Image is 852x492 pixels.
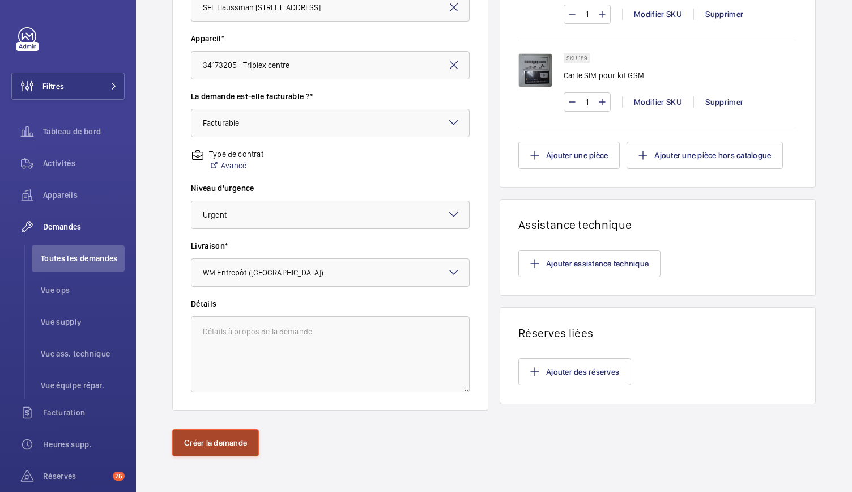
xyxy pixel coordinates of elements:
div: Modifier SKU [622,96,693,108]
span: 75 [113,472,125,481]
img: hSwAwXE76K8PIHB78mPU0jxJ9rNTLxTBTkaQVpqcuCbfl8ax.jpeg [518,53,552,87]
span: Toutes les demandes [41,253,125,264]
input: Entrez l'appareil [191,51,470,79]
span: Vue ops [41,285,125,296]
span: Demandes [43,221,125,232]
div: Supprimer [693,9,755,20]
span: Tableau de bord [43,126,125,137]
label: Livraison* [191,240,470,252]
p: Type de contrat [209,149,263,160]
span: Urgent [203,210,227,219]
span: Vue ass. technique [41,348,125,359]
span: Facturation [43,407,125,418]
button: Filtres [11,73,125,100]
span: Facturable [203,118,239,128]
label: Détails [191,298,470,309]
p: SKU 189 [566,56,587,60]
label: Niveau d'urgence [191,183,470,194]
button: Ajouter assistance technique [518,250,661,277]
h1: Réserves liées [518,326,797,340]
span: Vue supply [41,316,125,328]
h1: Assistance technique [518,218,797,232]
div: Supprimer [693,96,755,108]
div: Modifier SKU [622,9,693,20]
span: WM Entrepôt ([GEOGRAPHIC_DATA]) [203,268,323,277]
button: Ajouter une pièce [518,142,620,169]
label: Appareil* [191,33,470,44]
span: Vue équipe répar. [41,380,125,391]
button: Créer la demande [172,429,259,456]
span: Activités [43,158,125,169]
button: Ajouter des réserves [518,358,631,385]
span: Appareils [43,189,125,201]
label: La demande est-elle facturable ?* [191,91,470,102]
p: Carte SIM pour kit GSM [564,70,644,81]
span: Filtres [42,80,64,92]
a: Avancé [209,160,263,171]
span: Réserves [43,470,108,482]
span: Heures supp. [43,439,125,450]
button: Ajouter une pièce hors catalogue [627,142,783,169]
